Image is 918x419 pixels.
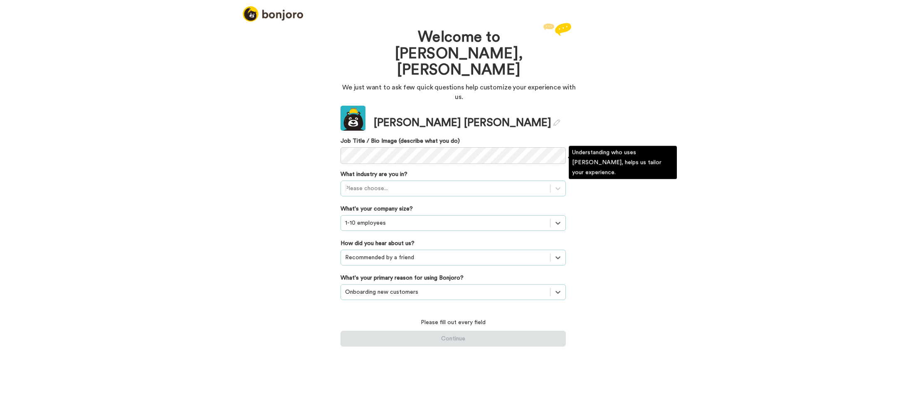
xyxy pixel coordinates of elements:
label: What's your primary reason for using Bonjoro? [341,274,464,282]
img: logo_full.png [243,6,303,22]
img: reply.svg [543,23,571,36]
h1: Welcome to [PERSON_NAME], [PERSON_NAME] [365,29,553,79]
button: Continue [341,331,566,347]
label: Job Title / Bio Image (describe what you do) [341,137,566,145]
div: Understanding who uses [PERSON_NAME], helps us tailor your experience. [569,146,677,179]
div: [PERSON_NAME] [PERSON_NAME] [374,115,560,131]
label: What's your company size? [341,205,413,213]
label: How did you hear about us? [341,239,415,248]
p: Please fill out every field [341,318,566,327]
label: What industry are you in? [341,170,407,179]
p: We just want to ask few quick questions help customize your experience with us. [341,83,577,102]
